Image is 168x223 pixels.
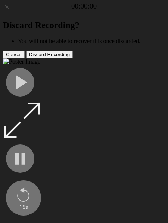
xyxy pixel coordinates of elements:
h2: Discard Recording? [3,20,165,30]
li: You will not be able to recover this once discarded. [18,38,165,45]
button: Discard Recording [26,51,73,58]
button: Cancel [3,51,25,58]
a: 00:00:00 [71,2,97,10]
img: Poster Image [3,58,40,65]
